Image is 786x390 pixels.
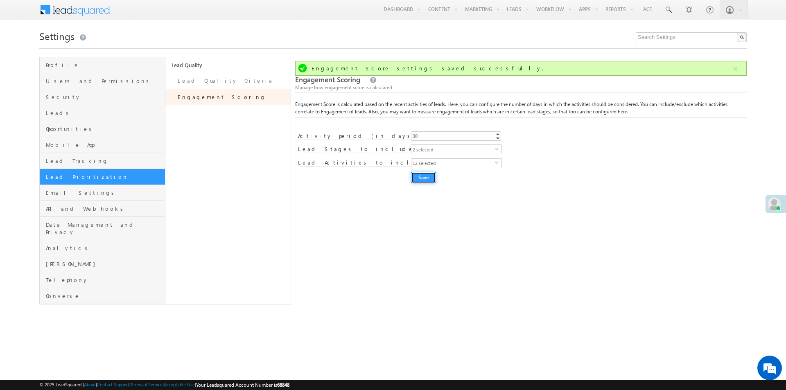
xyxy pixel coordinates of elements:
input: Save [411,172,436,183]
input: Search Settings [636,32,747,42]
a: Contact Support [97,382,129,387]
label: Lead Stages to include [298,145,414,153]
span: select [495,161,501,165]
a: Profile [40,57,165,73]
span: © 2025 LeadSquared | | | | | [39,381,289,389]
a: Terms of Service [131,382,163,387]
span: 68848 [277,382,289,388]
a: Mobile App [40,137,165,153]
span: Your Leadsquared Account Number is [196,382,289,388]
div: Prospect, Opportunity [411,144,502,154]
a: Lead Quality Criteria [165,73,291,89]
span: Lead Prioritization [46,173,163,180]
a: Acceptable Use [164,382,195,387]
span: [PERSON_NAME] [46,260,163,268]
span: Analytics [46,244,163,252]
span: Leads [46,109,163,117]
textarea: Type your message and hit 'Enter' [11,76,149,245]
div: Chat with us now [43,43,138,54]
span: Profile [46,61,163,69]
em: Start Chat [111,252,149,263]
a: Users and Permissions [40,73,165,89]
a: Lead Tracking [40,153,165,169]
div: 30 [411,131,419,141]
div: Email Link Clicked, Neutral Response to Email, Email Opened, Inbound Lead through Email, Positive... [411,158,502,168]
a: Opportunities [40,121,165,137]
a: Leads [40,105,165,121]
span: Mobile App [46,141,163,149]
img: d_60004797649_company_0_60004797649 [14,43,34,54]
a: Decrement [495,136,501,140]
div: Engagement Score settings saved successfully. [312,65,732,72]
span: Settings [39,29,75,43]
span: API and Webhooks [46,205,163,212]
a: Lead Quality [165,57,291,73]
a: API and Webhooks [40,201,165,217]
a: Lead Prioritization [40,169,165,185]
label: Lead Activities to include [298,159,429,167]
a: Converse [40,288,165,304]
div: Engagement Score is calculated based on the recent activities of leads. Here, you can configure t... [295,101,747,118]
a: [PERSON_NAME] [40,256,165,272]
a: Email Settings [40,185,165,201]
span: Lead Tracking [46,157,163,165]
span: 12 selected [411,159,495,168]
a: Data Management and Privacy [40,217,165,240]
a: Telephony [40,272,165,288]
span: Opportunities [46,125,163,133]
a: Security [40,89,165,105]
label: Activity period (in days) [298,132,415,140]
a: Analytics [40,240,165,256]
span: Converse [46,292,163,300]
span: Telephony [46,276,163,284]
span: Data Management and Privacy [46,221,163,236]
span: select [495,147,501,151]
div: Minimize live chat window [134,4,154,24]
span: Security [46,93,163,101]
span: Email Settings [46,189,163,196]
span: Engagement Scoring [295,75,360,84]
div: Manage how engagement score is calculated [295,84,747,91]
a: About [84,382,96,387]
span: Users and Permissions [46,77,163,85]
span: 2 selected [411,145,495,154]
a: Increment [495,132,501,136]
a: Engagement Scoring [165,89,291,105]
